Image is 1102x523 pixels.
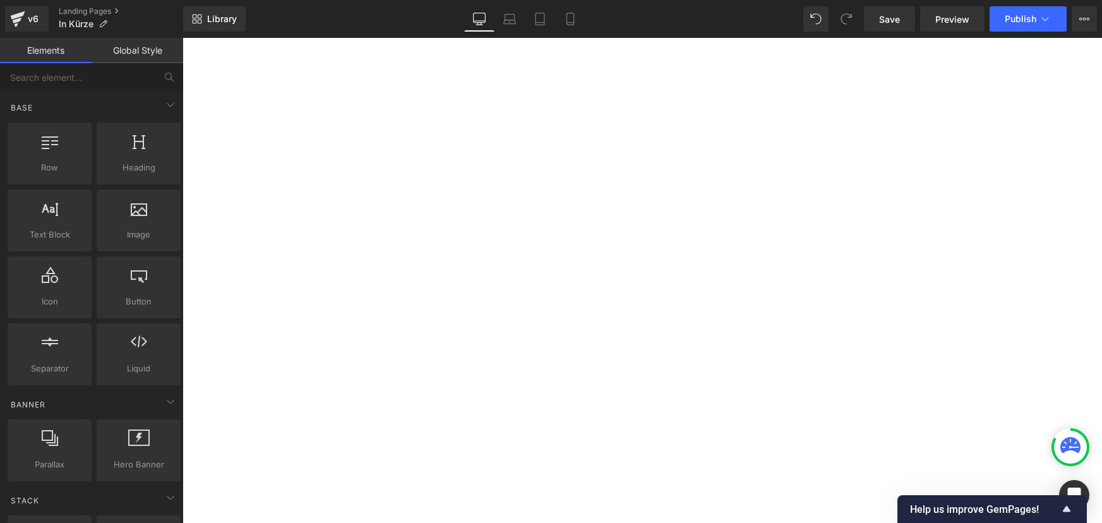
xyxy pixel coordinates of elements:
span: Button [100,295,177,308]
span: Hero Banner [100,458,177,471]
span: Parallax [11,458,88,471]
span: Library [207,13,237,25]
a: Landing Pages [59,6,183,16]
span: Publish [1005,14,1036,24]
span: Heading [100,161,177,174]
span: Preview [935,13,969,26]
span: Icon [11,295,88,308]
a: Laptop [494,6,525,32]
a: New Library [183,6,246,32]
a: v6 [5,6,49,32]
span: Save [879,13,900,26]
a: Preview [920,6,985,32]
button: Show survey - Help us improve GemPages! [910,502,1074,517]
span: Row [11,161,88,174]
span: In Kürze [59,19,93,29]
button: Publish [990,6,1067,32]
span: Banner [9,399,47,411]
a: Desktop [464,6,494,32]
span: Base [9,102,34,114]
div: v6 [25,11,41,27]
a: Global Style [92,38,183,63]
span: Separator [11,362,88,375]
button: Undo [803,6,829,32]
button: Redo [834,6,859,32]
span: Help us improve GemPages! [910,503,1059,515]
span: Stack [9,495,40,507]
div: Open Intercom Messenger [1059,480,1089,510]
span: Text Block [11,228,88,241]
span: Liquid [100,362,177,375]
a: Tablet [525,6,555,32]
a: Mobile [555,6,585,32]
span: Image [100,228,177,241]
button: More [1072,6,1097,32]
